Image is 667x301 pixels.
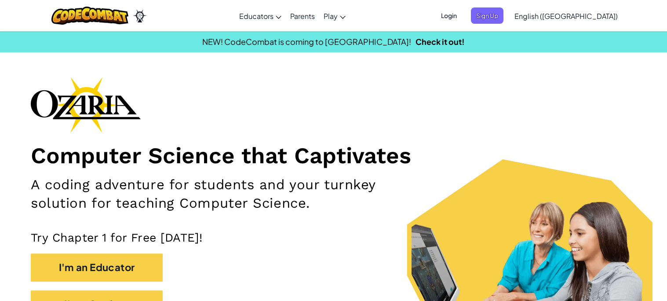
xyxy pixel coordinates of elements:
h1: Computer Science that Captivates [31,142,636,169]
span: Play [324,11,338,21]
span: English ([GEOGRAPHIC_DATA]) [514,11,618,21]
a: Play [319,4,350,28]
a: Parents [286,4,319,28]
p: Try Chapter 1 for Free [DATE]! [31,230,636,245]
span: NEW! CodeCombat is coming to [GEOGRAPHIC_DATA]! [202,37,411,47]
img: Ozaria [133,9,147,22]
button: I'm an Educator [31,253,163,281]
button: Login [436,7,462,24]
span: Educators [239,11,273,21]
a: English ([GEOGRAPHIC_DATA]) [510,4,622,28]
img: Ozaria branding logo [31,77,141,133]
h2: A coding adventure for students and your turnkey solution for teaching Computer Science. [31,176,437,213]
a: Check it out! [416,37,465,47]
img: CodeCombat logo [51,7,128,25]
a: Educators [235,4,286,28]
button: Sign Up [471,7,503,24]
